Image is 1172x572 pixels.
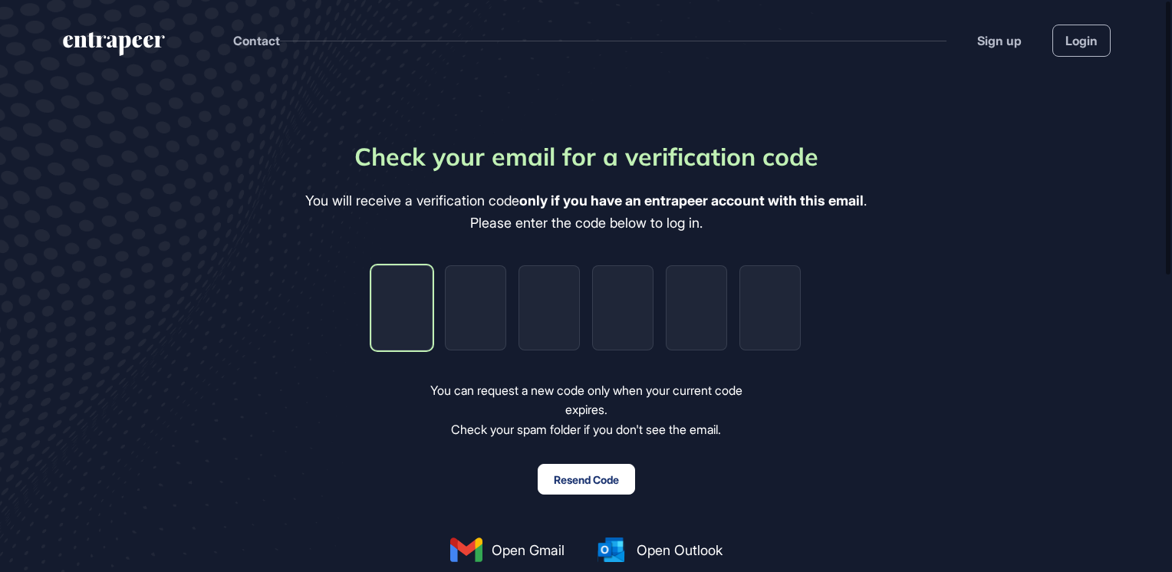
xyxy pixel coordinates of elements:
[492,540,565,560] span: Open Gmail
[450,537,565,562] a: Open Gmail
[595,537,723,562] a: Open Outlook
[1052,25,1111,57] a: Login
[354,138,818,175] div: Check your email for a verification code
[305,190,867,235] div: You will receive a verification code . Please enter the code below to log in.
[538,464,635,495] button: Resend Code
[519,192,864,209] b: only if you have an entrapeer account with this email
[637,540,723,560] span: Open Outlook
[409,381,764,440] div: You can request a new code only when your current code expires. Check your spam folder if you don...
[977,31,1022,50] a: Sign up
[233,31,280,51] button: Contact
[61,32,166,61] a: entrapeer-logo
